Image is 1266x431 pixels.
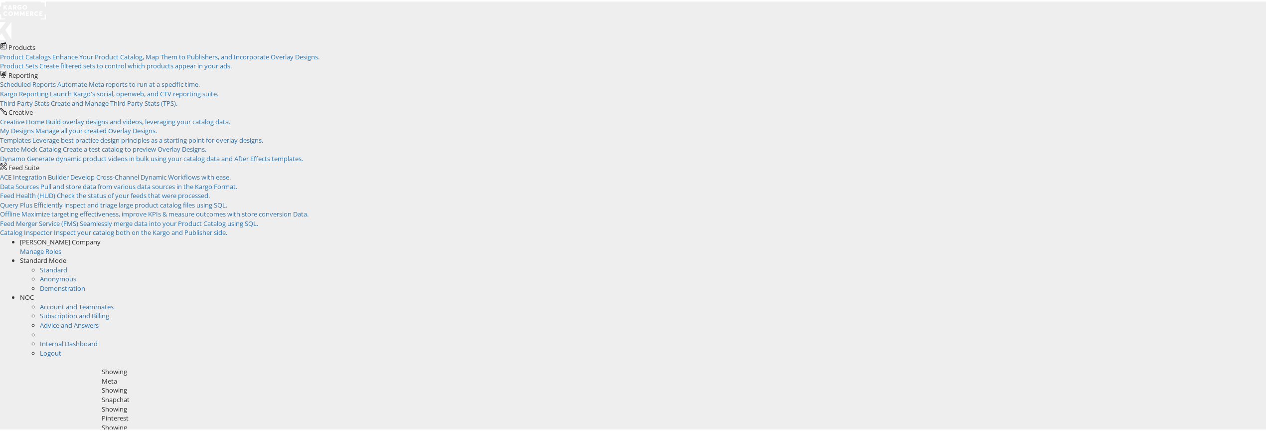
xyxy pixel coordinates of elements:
span: Standard Mode [20,254,66,263]
span: Create a test catalog to preview Overlay Designs. [63,143,206,152]
span: Maximize targeting effectiveness, improve KPIs & measure outcomes with store conversion Data. [21,208,309,217]
span: Automate Meta reports to run at a specific time. [57,78,200,87]
span: Feed Suite [8,162,39,171]
span: Reporting [8,69,38,78]
span: Manage all your created Overlay Designs. [35,125,157,134]
a: Anonymous [40,273,76,282]
a: Account and Teammates [40,301,114,310]
span: Develop Cross-Channel Dynamic Workflows with ease. [70,171,231,180]
span: NOC [20,291,34,300]
a: Internal Dashboard [40,338,98,347]
a: Subscription and Billing [40,310,109,319]
a: Demonstration [40,282,85,291]
span: Inspect your catalog both on the Kargo and Publisher side. [54,226,227,235]
span: Build overlay designs and videos, leveraging your catalog data. [46,116,230,125]
span: Leverage best practice design principles as a starting point for overlay designs. [32,134,263,143]
span: Check the status of your feeds that were processed. [57,190,210,199]
span: Pull and store data from various data sources in the Kargo Format. [40,181,237,190]
span: Launch Kargo's social, openweb, and CTV reporting suite. [50,88,218,97]
span: Generate dynamic product videos in bulk using your catalog data and After Effects templates. [27,153,303,162]
span: [PERSON_NAME] Company [20,236,101,245]
a: Standard [40,264,67,273]
a: Manage Roles [20,245,61,254]
span: Efficiently inspect and triage large product catalog files using SQL. [34,199,227,208]
a: Advice and Answers [40,319,99,328]
span: Creative [8,106,33,115]
span: Create and Manage Third Party Stats (TPS). [51,97,177,106]
span: Create filtered sets to control which products appear in your ads. [39,60,232,69]
span: Seamlessly merge data into your Product Catalog using SQL. [80,217,258,226]
span: Enhance Your Product Catalog, Map Them to Publishers, and Incorporate Overlay Designs. [52,51,319,60]
span: Products [8,41,35,50]
a: Logout [40,347,61,356]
